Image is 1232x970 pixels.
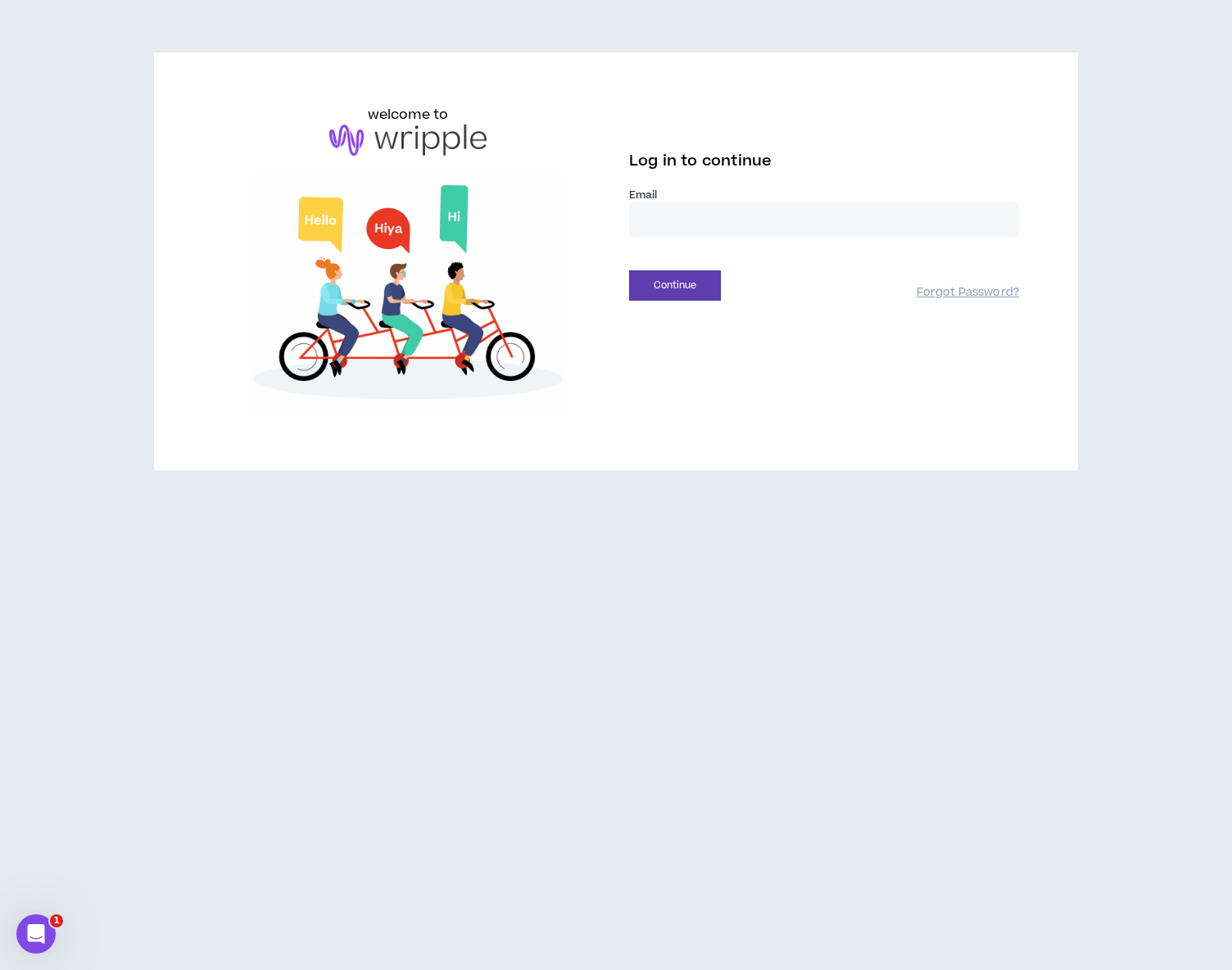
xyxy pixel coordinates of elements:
a: Forgot Password? [917,285,1019,301]
img: Welcome to Wripple [213,172,603,419]
iframe: Intercom live chat [16,914,56,954]
label: Email [629,188,1019,202]
button: Continue [629,270,721,301]
img: logo-brand.png [329,125,487,156]
span: 1 [50,914,63,927]
span: Log in to continue [629,151,772,171]
h6: welcome to [368,105,449,125]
